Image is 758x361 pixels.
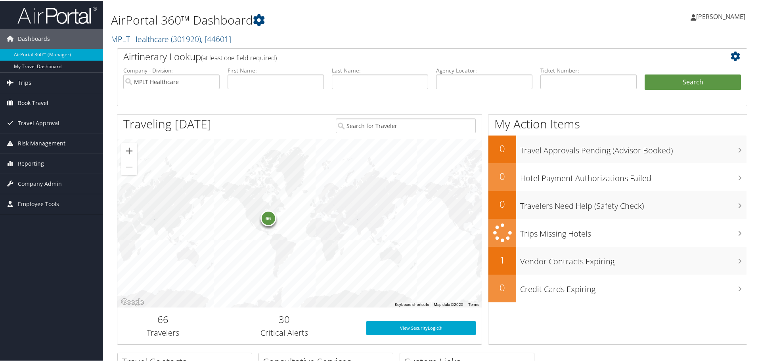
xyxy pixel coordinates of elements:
[18,133,65,153] span: Risk Management
[123,66,220,74] label: Company - Division:
[366,320,476,334] a: View SecurityLogic®
[488,274,747,302] a: 0Credit Cards Expiring
[123,49,689,63] h2: Airtinerary Lookup
[520,140,747,155] h3: Travel Approvals Pending (Advisor Booked)
[488,169,516,182] h2: 0
[488,162,747,190] a: 0Hotel Payment Authorizations Failed
[260,210,276,225] div: 66
[336,118,476,132] input: Search for Traveler
[696,11,745,20] span: [PERSON_NAME]
[111,33,231,44] a: MPLT Healthcare
[119,296,145,307] img: Google
[201,53,277,61] span: (at least one field required)
[488,218,747,246] a: Trips Missing Hotels
[520,223,747,239] h3: Trips Missing Hotels
[121,142,137,158] button: Zoom in
[17,5,97,24] img: airportal-logo.png
[111,11,539,28] h1: AirPortal 360™ Dashboard
[436,66,532,74] label: Agency Locator:
[18,28,50,48] span: Dashboards
[119,296,145,307] a: Open this area in Google Maps (opens a new window)
[18,113,59,132] span: Travel Approval
[18,72,31,92] span: Trips
[691,4,753,28] a: [PERSON_NAME]
[395,301,429,307] button: Keyboard shortcuts
[488,197,516,210] h2: 0
[520,251,747,266] h3: Vendor Contracts Expiring
[121,159,137,174] button: Zoom out
[520,196,747,211] h3: Travelers Need Help (Safety Check)
[332,66,428,74] label: Last Name:
[434,302,463,306] span: Map data ©2025
[214,327,354,338] h3: Critical Alerts
[520,279,747,294] h3: Credit Cards Expiring
[488,135,747,162] a: 0Travel Approvals Pending (Advisor Booked)
[488,280,516,294] h2: 0
[123,327,203,338] h3: Travelers
[18,153,44,173] span: Reporting
[645,74,741,90] button: Search
[488,190,747,218] a: 0Travelers Need Help (Safety Check)
[214,312,354,325] h2: 30
[520,168,747,183] h3: Hotel Payment Authorizations Failed
[540,66,637,74] label: Ticket Number:
[488,246,747,274] a: 1Vendor Contracts Expiring
[123,312,203,325] h2: 66
[228,66,324,74] label: First Name:
[488,252,516,266] h2: 1
[123,115,211,132] h1: Traveling [DATE]
[488,141,516,155] h2: 0
[171,33,201,44] span: ( 301920 )
[18,173,62,193] span: Company Admin
[468,302,479,306] a: Terms (opens in new tab)
[201,33,231,44] span: , [ 44601 ]
[488,115,747,132] h1: My Action Items
[18,92,48,112] span: Book Travel
[18,193,59,213] span: Employee Tools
